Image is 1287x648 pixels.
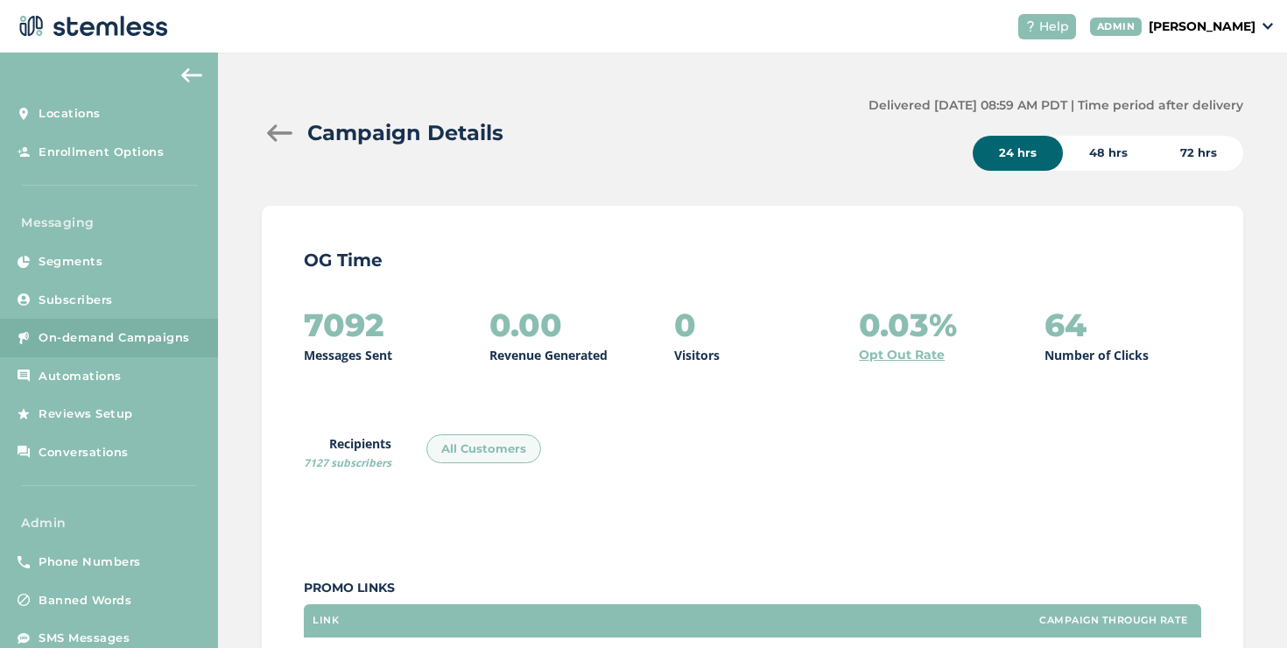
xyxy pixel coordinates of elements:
h2: 0.03% [859,307,957,342]
p: Number of Clicks [1044,346,1149,364]
div: All Customers [426,434,541,464]
div: 72 hrs [1154,136,1243,171]
p: Visitors [674,346,720,364]
span: Enrollment Options [39,144,164,161]
div: 48 hrs [1063,136,1154,171]
p: Revenue Generated [489,346,608,364]
img: icon-help-white-03924b79.svg [1025,21,1036,32]
span: On-demand Campaigns [39,329,190,347]
h2: 0.00 [489,307,562,342]
span: Segments [39,253,102,271]
label: Recipients [304,434,391,471]
label: Link [313,615,339,626]
span: Subscribers [39,292,113,309]
h2: 0 [674,307,696,342]
iframe: Chat Widget [1199,564,1287,648]
div: ADMIN [1090,18,1143,36]
p: Messages Sent [304,346,392,364]
span: Automations [39,368,122,385]
span: Banned Words [39,592,131,609]
label: Delivered [DATE] 08:59 AM PDT | Time period after delivery [869,96,1243,115]
h2: 64 [1044,307,1087,342]
img: icon-arrow-back-accent-c549486e.svg [181,68,202,82]
label: Campaign Through Rate [1039,615,1188,626]
span: Phone Numbers [39,553,141,571]
img: logo-dark-0685b13c.svg [14,9,168,44]
span: Locations [39,105,101,123]
h2: Campaign Details [307,117,503,149]
p: OG Time [304,248,1201,272]
label: Promo Links [304,579,1201,597]
p: [PERSON_NAME] [1149,18,1255,36]
div: 24 hrs [973,136,1063,171]
img: icon_down-arrow-small-66adaf34.svg [1262,23,1273,30]
span: Reviews Setup [39,405,133,423]
span: 7127 subscribers [304,455,391,470]
span: SMS Messages [39,630,130,647]
a: Opt Out Rate [859,346,945,364]
h2: 7092 [304,307,384,342]
span: Conversations [39,444,129,461]
span: Help [1039,18,1069,36]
